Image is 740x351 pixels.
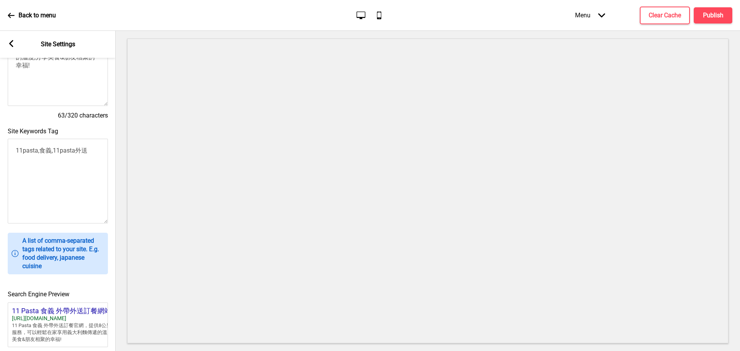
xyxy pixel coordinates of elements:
p: Back to menu [18,11,56,20]
div: 11 Pasta 食義 外帶外送訂餐官網，提供8公里內外送服務，可以輕鬆在家享用義大利麵傳遞的溫度,分享美食&朋友相聚的幸福! [12,322,128,343]
div: Menu [567,4,613,27]
p: Site Settings [41,40,75,49]
h4: Clear Cache [649,11,681,20]
textarea: 11pasta,食義,11pasta外送 [8,139,108,223]
p: A list of comma-separated tags related to your site. E.g. food delivery, japanese cuisine [22,237,104,270]
label: Site Keywords Tag [8,128,58,135]
button: Publish [694,7,732,24]
div: 11 Pasta 食義 外帶外送訂餐網站 [12,307,128,315]
a: Back to menu [8,5,56,26]
div: [URL][DOMAIN_NAME] [12,315,128,322]
h4: Search Engine Preview [8,290,108,299]
h4: 63/320 characters [8,111,108,120]
textarea: 11 Pasta 食義 外帶外送訂餐官網，提供8公里內外送服務，可以輕鬆在家享用義大利麵傳遞的溫度,分享美食&朋友相聚的幸福! [8,21,108,106]
button: Clear Cache [640,7,690,24]
h4: Publish [703,11,723,20]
